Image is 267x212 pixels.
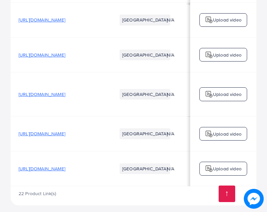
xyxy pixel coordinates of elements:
[19,165,65,172] span: [URL][DOMAIN_NAME]
[19,190,56,197] span: 22 Product Link(s)
[205,165,213,173] img: logo
[213,130,241,138] p: Upload video
[19,52,65,58] span: [URL][DOMAIN_NAME]
[205,16,213,24] img: logo
[205,51,213,59] img: logo
[167,17,174,23] span: N/A
[205,90,213,98] img: logo
[120,128,170,139] li: [GEOGRAPHIC_DATA]
[213,90,241,98] p: Upload video
[213,165,241,173] p: Upload video
[205,130,213,138] img: logo
[167,91,174,98] span: N/A
[120,15,170,25] li: [GEOGRAPHIC_DATA]
[167,52,174,58] span: N/A
[120,163,170,174] li: [GEOGRAPHIC_DATA]
[167,165,174,172] span: N/A
[19,130,65,137] span: [URL][DOMAIN_NAME]
[167,130,174,137] span: N/A
[19,17,65,23] span: [URL][DOMAIN_NAME]
[19,91,65,98] span: [URL][DOMAIN_NAME]
[120,89,170,100] li: [GEOGRAPHIC_DATA]
[245,191,262,207] img: image
[213,51,241,59] p: Upload video
[120,50,170,60] li: [GEOGRAPHIC_DATA]
[213,16,241,24] p: Upload video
